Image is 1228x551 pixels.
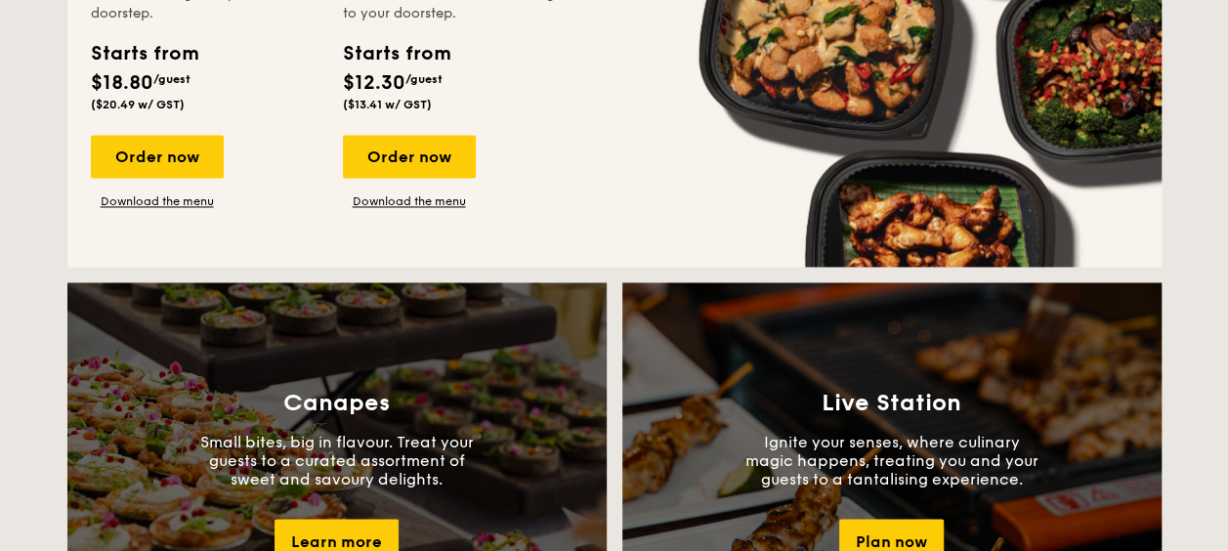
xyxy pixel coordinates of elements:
span: $12.30 [343,71,405,95]
div: Starts from [91,39,197,68]
p: Ignite your senses, where culinary magic happens, treating you and your guests to a tantalising e... [745,432,1038,487]
span: $18.80 [91,71,153,95]
a: Download the menu [91,193,224,209]
div: Starts from [343,39,449,68]
span: ($13.41 w/ GST) [343,98,432,111]
span: /guest [153,72,191,86]
span: /guest [405,72,443,86]
div: Order now [91,135,224,178]
span: ($20.49 w/ GST) [91,98,185,111]
h3: Live Station [822,389,961,416]
a: Download the menu [343,193,476,209]
div: Order now [343,135,476,178]
p: Small bites, big in flavour. Treat your guests to a curated assortment of sweet and savoury delig... [191,432,484,487]
h3: Canapes [283,389,390,416]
